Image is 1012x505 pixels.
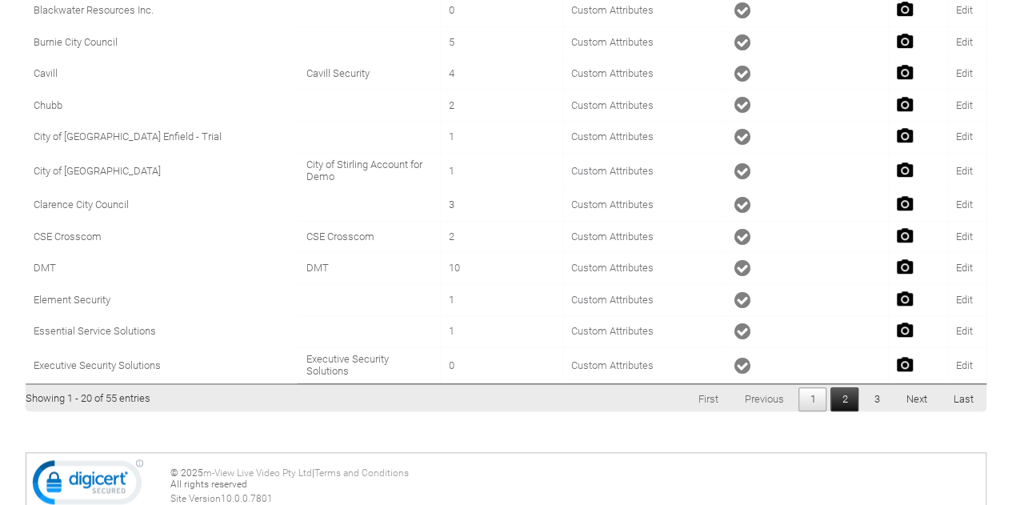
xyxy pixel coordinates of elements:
img: camera24.png [897,33,913,49]
td: CSE Crosscom [26,221,298,252]
a: Custom Attributes [570,4,653,16]
a: Previous [733,387,794,411]
div: Site Version [170,493,981,504]
td: Executive Security Solutions [298,347,440,383]
img: camera24.png [897,356,913,372]
td: 5 [440,26,562,58]
td: Executive Security Solutions [26,347,298,383]
td: Essential Service Solutions [26,315,298,347]
a: Custom Attributes [570,294,653,306]
a: Custom Attributes [570,230,653,242]
td: City of [GEOGRAPHIC_DATA] [26,152,298,189]
td: Chubb [26,89,298,120]
a: Edit [955,294,972,306]
img: camera24.png [897,127,913,143]
a: 1 [798,387,826,411]
a: Edit [955,230,972,242]
a: Edit [955,198,972,210]
img: camera24.png [897,1,913,17]
a: Custom Attributes [570,99,653,111]
td: CSE Crosscom [298,221,440,252]
a: Edit [955,325,972,337]
td: DMT [298,252,440,283]
a: Custom Attributes [570,262,653,274]
td: 0 [440,347,562,383]
td: 1 [440,121,562,152]
img: camera24.png [897,96,913,112]
a: Custom Attributes [570,198,653,210]
td: 1 [440,315,562,347]
td: 1 [440,284,562,315]
a: Edit [955,67,972,79]
a: Last [942,387,984,411]
td: 2 [440,89,562,120]
img: camera24.png [897,322,913,338]
a: Terms and Conditions [314,467,409,479]
img: camera24.png [897,195,913,211]
a: m-View Live Video Pty Ltd [203,467,312,479]
td: Burnie City Council [26,26,298,58]
a: 3 [862,387,890,411]
img: camera24.png [897,162,913,178]
td: Clarence City Council [26,189,298,220]
a: Custom Attributes [570,325,653,337]
a: Edit [955,99,972,111]
a: Edit [955,130,972,142]
span: 10.0.0.7801 [221,493,273,504]
img: camera24.png [897,64,913,80]
td: 3 [440,189,562,220]
td: 1 [440,152,562,189]
img: camera24.png [897,227,913,243]
a: 2 [830,387,858,411]
a: Edit [955,36,972,48]
td: DMT [26,252,298,283]
a: Custom Attributes [570,36,653,48]
a: Custom Attributes [570,165,653,177]
td: Cavill Security [298,58,440,89]
a: Custom Attributes [570,67,653,79]
td: Cavill [26,58,298,89]
img: camera24.png [897,259,913,275]
a: Edit [955,359,972,371]
a: Custom Attributes [570,359,653,371]
td: 2 [440,221,562,252]
div: Showing 1 - 20 of 55 entries [26,384,150,404]
a: First [686,387,729,411]
a: Custom Attributes [570,130,653,142]
td: Element Security [26,284,298,315]
td: 10 [440,252,562,283]
td: City of [GEOGRAPHIC_DATA] Enfield - Trial [26,121,298,152]
a: Edit [955,262,972,274]
img: camera24.png [897,291,913,307]
div: © 2025 | All rights reserved [170,467,981,504]
a: Next [894,387,938,411]
td: City of Stirling Account for Demo [298,152,440,189]
a: Edit [955,4,972,16]
td: 4 [440,58,562,89]
a: Edit [955,165,972,177]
